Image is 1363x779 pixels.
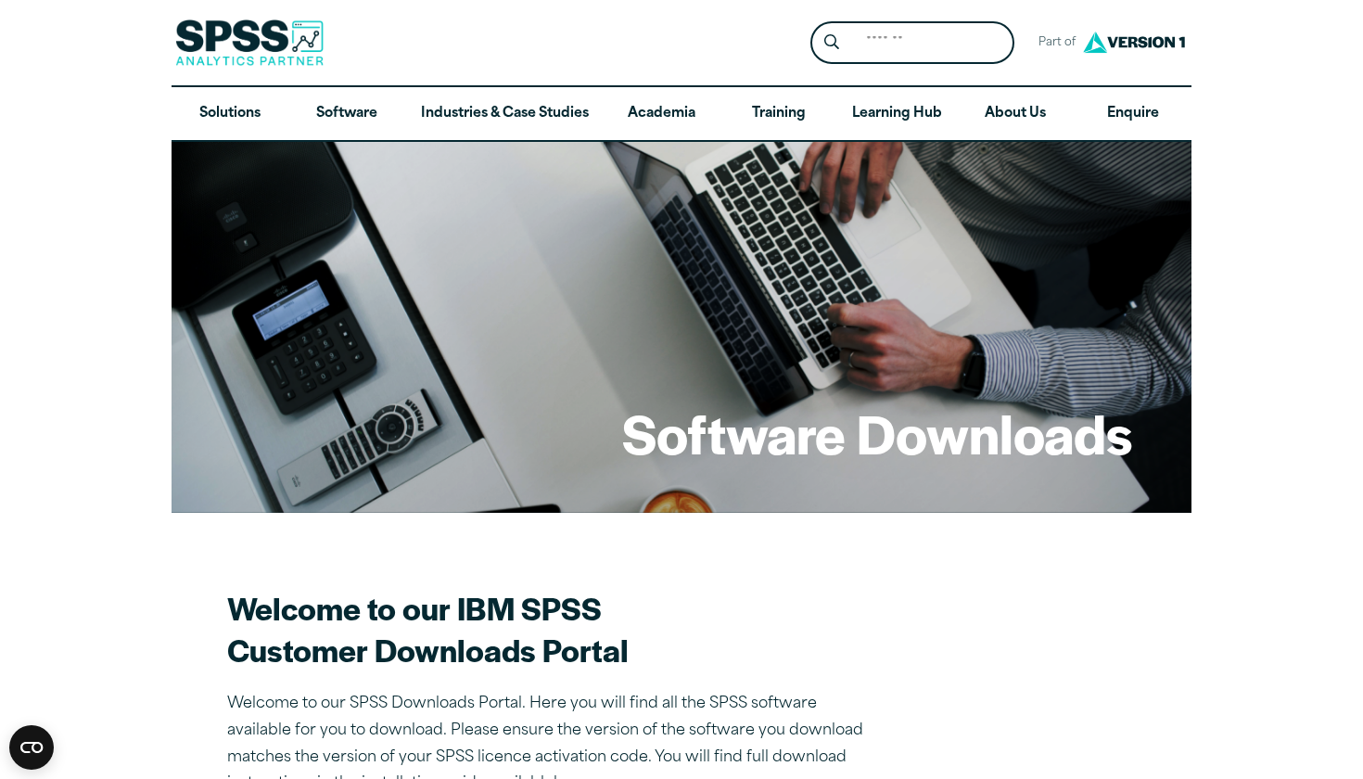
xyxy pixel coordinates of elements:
[604,87,720,141] a: Academia
[810,21,1014,65] form: Site Header Search Form
[9,725,54,770] div: CookieBot Widget Contents
[227,587,876,670] h2: Welcome to our IBM SPSS Customer Downloads Portal
[1078,25,1190,59] img: Version1 Logo
[172,87,288,141] a: Solutions
[172,87,1191,141] nav: Desktop version of site main menu
[9,725,54,770] button: Open CMP widget
[175,19,324,66] img: SPSS Analytics Partner
[957,87,1074,141] a: About Us
[288,87,405,141] a: Software
[1029,30,1078,57] span: Part of
[1075,87,1191,141] a: Enquire
[824,34,839,50] svg: Search magnifying glass icon
[622,397,1132,469] h1: Software Downloads
[720,87,837,141] a: Training
[815,26,849,60] button: Search magnifying glass icon
[406,87,604,141] a: Industries & Case Studies
[837,87,957,141] a: Learning Hub
[9,725,54,770] svg: CookieBot Widget Icon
